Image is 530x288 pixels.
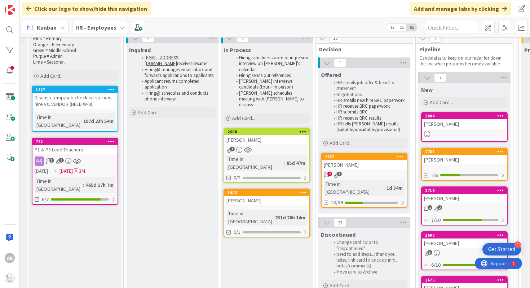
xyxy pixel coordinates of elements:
[145,55,180,66] a: [EMAIL_ADDRESS][DOMAIN_NAME]
[37,23,57,32] span: Kanban
[422,187,507,194] div: 2716
[324,180,384,196] div: Time in [GEOGRAPHIC_DATA]
[321,231,355,238] span: Discontinued
[33,59,65,65] span: Lime = Seasonal
[232,115,255,121] span: Add Card...
[239,55,309,73] span: Hiring schedules zoom or in-person interview on [PERSON_NAME]'s calendar
[330,80,406,92] li: HR emails job offer & benefits statement
[331,199,343,206] span: 13/39
[425,233,507,238] div: 2690
[336,121,400,133] span: HR tells [PERSON_NAME] results (suitable/unsuitable/provisional)
[424,21,478,34] input: Quick Filter...
[226,155,284,171] div: Time in [GEOGRAPHIC_DATA]
[330,140,353,146] span: Add Card...
[482,243,521,255] div: Open Get Started checklist, remaining modules: 1
[336,103,390,109] span: HR receives BRC paperwork
[428,205,432,210] span: 1
[407,24,416,31] span: 3x
[425,113,507,119] div: 2804
[5,253,15,263] div: AB
[226,210,272,225] div: Time in [GEOGRAPHIC_DATA]
[422,194,507,203] div: [PERSON_NAME]
[272,214,273,222] span: :
[385,184,405,192] div: 1d 34m
[32,86,118,109] div: 1827Discuss temp/sub checklist vs. new hire vs. VENDOR (NEED W-9)
[434,73,446,82] span: 7
[334,218,346,227] span: 27
[32,138,118,145] div: 782
[330,240,406,252] li: Change card color to "discontinued"
[425,278,507,283] div: 2676
[410,2,511,15] div: Add and manage tabs by clicking
[36,87,118,92] div: 1827
[237,34,249,42] span: 2
[5,5,15,15] img: Visit kanbanzone.com
[79,167,85,175] div: 3M
[239,78,293,90] span: [PERSON_NAME] interviews candidate (tour if in person)
[15,1,33,10] span: Support
[234,174,240,181] span: 0/2
[228,190,309,195] div: 1602
[422,149,507,164] div: 2785[PERSON_NAME]
[337,172,342,176] span: 3
[422,149,507,155] div: 2785
[228,129,309,134] div: 2608
[224,129,309,145] div: 2608[PERSON_NAME]
[75,24,116,31] b: HR - Employees
[32,138,118,154] div: 782P1 & P3 Lead Teachers
[422,238,507,248] div: [PERSON_NAME]
[431,172,438,179] span: 2/6
[40,73,63,79] span: Add Card...
[330,252,406,269] li: Need to add steps...(thank you letter, link card to back up info, notes/comments)
[336,97,405,103] span: HR emails new hire BRC paperwork
[239,72,291,78] span: Hiring sends out references
[431,216,441,224] span: 7/10
[83,181,84,189] span: :
[36,139,118,144] div: 782
[429,34,442,43] span: 7
[285,159,307,167] div: 85d 47m
[129,46,151,53] span: Inquired
[59,167,73,175] span: [DATE]
[59,158,64,163] span: 1
[239,90,305,108] span: [PERSON_NAME] schedules meeting with [PERSON_NAME] to discuss
[330,92,406,98] li: Negotiations
[224,189,309,196] div: 1602
[224,46,251,53] span: In Process
[334,59,346,67] span: 1
[230,147,235,151] span: 1
[422,232,507,248] div: 2690[PERSON_NAME]
[33,47,76,53] span: Green = Middle School
[177,60,207,66] span: receives resume
[387,24,397,31] span: 1x
[425,188,507,193] div: 2716
[488,246,515,253] div: Get Started
[32,86,118,93] div: 1827
[319,46,404,53] span: Decision
[336,109,368,115] span: HR submits BRC
[327,172,332,176] span: 2
[422,113,507,119] div: 2804
[419,55,504,67] p: Candidates to keep on our radar for down the line when positions become available
[84,181,115,189] div: 465d 17h 7m
[224,129,309,135] div: 2608
[138,109,161,116] span: Add Card...
[325,154,407,159] div: 2787
[422,119,507,129] div: [PERSON_NAME]
[35,177,83,193] div: Time in [GEOGRAPHIC_DATA]
[22,2,151,15] div: Click our logo to show/hide this navigation
[5,273,15,283] img: avatar
[234,228,240,236] span: 0/1
[397,24,407,31] span: 2x
[273,214,307,222] div: 231d 20h 14m
[80,117,81,125] span: :
[35,167,48,175] span: [DATE]
[422,187,507,203] div: 2716[PERSON_NAME]
[421,86,433,93] span: New
[384,184,385,192] span: :
[145,90,209,102] span: Hiring@ schedules and conducts phone interview
[33,42,74,48] span: Orange = Elementary
[33,35,62,42] span: Pink = Primary
[145,78,200,90] span: Applicant returns completed application
[37,3,39,9] div: 2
